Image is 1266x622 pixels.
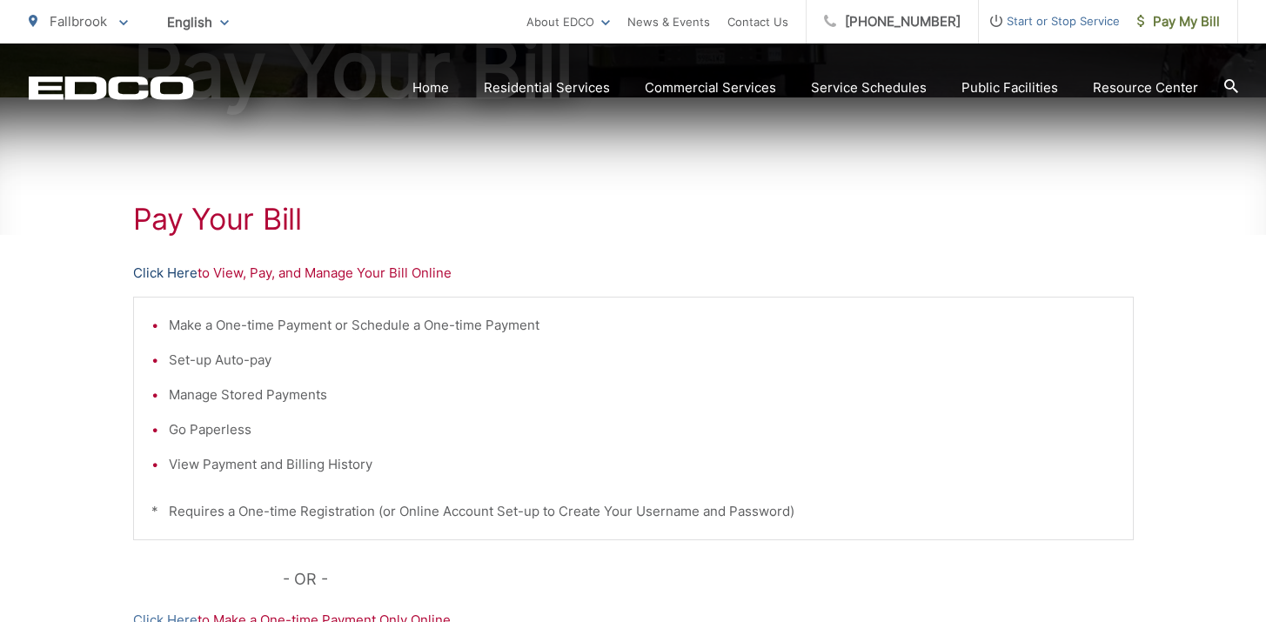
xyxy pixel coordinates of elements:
p: - OR - [283,566,1134,592]
a: News & Events [627,11,710,32]
a: Click Here [133,263,198,284]
li: Manage Stored Payments [169,385,1115,405]
a: Commercial Services [645,77,776,98]
a: Contact Us [727,11,788,32]
h1: Pay Your Bill [133,202,1134,237]
a: Residential Services [484,77,610,98]
span: Pay My Bill [1137,11,1220,32]
li: Make a One-time Payment or Schedule a One-time Payment [169,315,1115,336]
li: View Payment and Billing History [169,454,1115,475]
a: EDCD logo. Return to the homepage. [29,76,194,100]
span: Fallbrook [50,13,107,30]
p: to View, Pay, and Manage Your Bill Online [133,263,1134,284]
li: Go Paperless [169,419,1115,440]
a: About EDCO [526,11,610,32]
a: Home [412,77,449,98]
li: Set-up Auto-pay [169,350,1115,371]
span: English [154,7,242,37]
a: Service Schedules [811,77,927,98]
a: Resource Center [1093,77,1198,98]
a: Public Facilities [961,77,1058,98]
p: * Requires a One-time Registration (or Online Account Set-up to Create Your Username and Password) [151,501,1115,522]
